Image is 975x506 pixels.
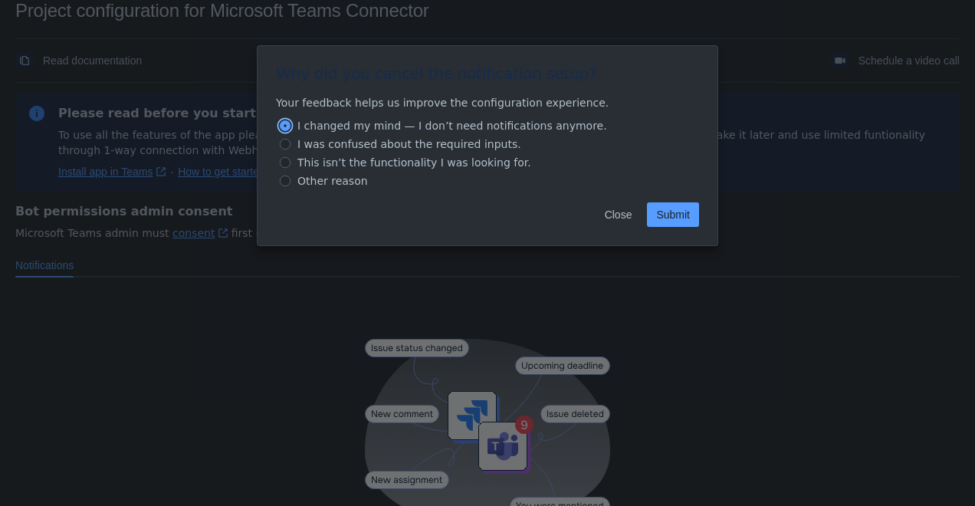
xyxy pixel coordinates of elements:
[596,202,642,227] button: Close
[280,139,291,149] input: I was confused about the required inputs.
[647,202,699,227] button: Submit
[280,176,291,186] input: Other reason
[294,153,534,172] span: This isn’t the functionality I was looking for.
[280,120,291,131] input: I changed my mind — I don’t need notifications anymore.
[656,202,690,227] span: Submit
[294,135,524,153] span: I was confused about the required inputs.
[280,157,291,168] input: This isn’t the functionality I was looking for.
[605,202,632,227] span: Close
[294,117,610,135] span: I changed my mind — I don’t need notifications anymore.
[276,64,596,83] span: Why did you cancel the notification setup?
[294,172,371,190] span: Other reason
[276,97,609,109] span: Your feedback helps us improve the configuration experience.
